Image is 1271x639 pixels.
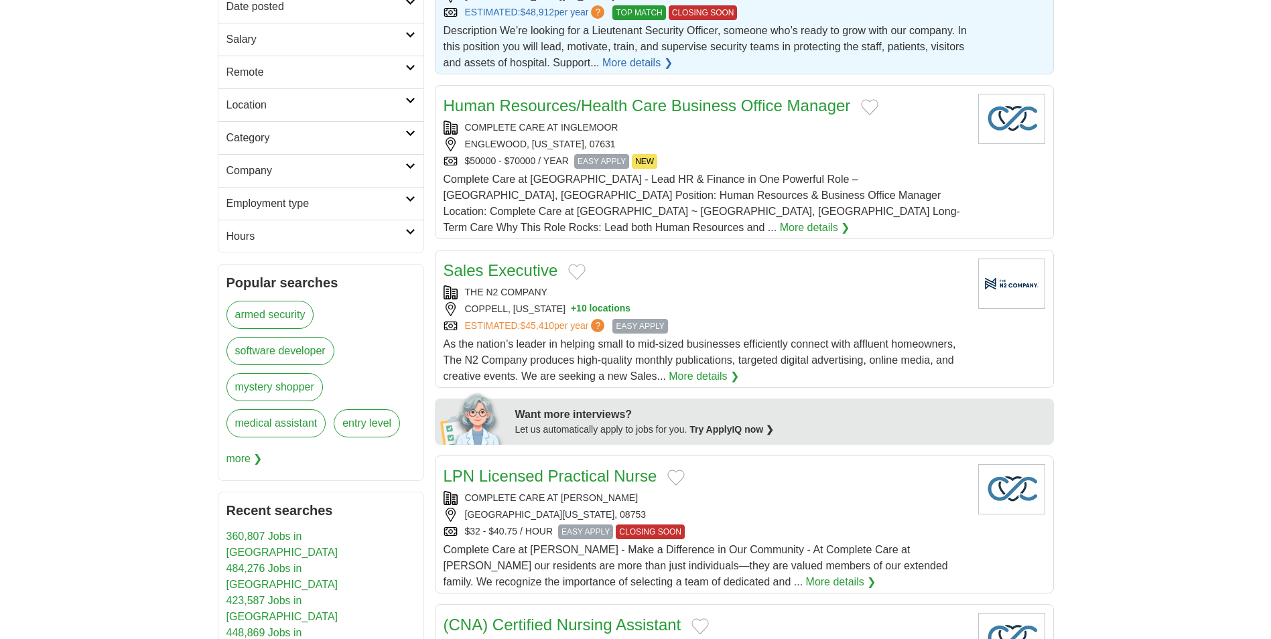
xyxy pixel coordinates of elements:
[591,319,604,332] span: ?
[978,94,1045,144] img: Company logo
[226,64,405,80] h2: Remote
[669,368,739,384] a: More details ❯
[612,5,665,20] span: TOP MATCH
[444,544,948,587] span: Complete Care at [PERSON_NAME] - Make a Difference in Our Community - At Complete Care at [PERSON...
[444,173,960,233] span: Complete Care at [GEOGRAPHIC_DATA] - Lead HR & Finance in One Powerful Role – [GEOGRAPHIC_DATA], ...
[612,319,667,334] span: EASY APPLY
[226,530,338,558] a: 360,807 Jobs in [GEOGRAPHIC_DATA]
[444,121,967,135] div: COMPLETE CARE AT INGLEMOOR
[226,130,405,146] h2: Category
[520,7,554,17] span: $48,912
[568,264,586,280] button: Add to favorite jobs
[444,96,851,115] a: Human Resources/Health Care Business Office Manager
[226,97,405,113] h2: Location
[440,391,505,445] img: apply-iq-scientist.png
[444,285,967,299] div: THE N2 COMPANY
[632,154,657,169] span: NEW
[444,154,967,169] div: $50000 - $70000 / YEAR
[218,23,423,56] a: Salary
[515,407,1046,423] div: Want more interviews?
[616,524,685,539] span: CLOSING SOON
[571,302,576,316] span: +
[444,302,967,316] div: COPPELL, [US_STATE]
[444,491,967,505] div: COMPLETE CARE AT [PERSON_NAME]
[689,424,774,435] a: Try ApplyIQ now ❯
[465,5,608,20] a: ESTIMATED:$48,912per year?
[444,616,681,634] a: (CNA) Certified Nursing Assistant
[444,524,967,539] div: $32 - $40.75 / HOUR
[806,574,876,590] a: More details ❯
[465,319,608,334] a: ESTIMATED:$45,410per year?
[520,320,554,331] span: $45,410
[226,163,405,179] h2: Company
[218,56,423,88] a: Remote
[218,220,423,253] a: Hours
[218,88,423,121] a: Location
[571,302,630,316] button: +10 locations
[226,595,338,622] a: 423,587 Jobs in [GEOGRAPHIC_DATA]
[444,508,967,522] div: [GEOGRAPHIC_DATA][US_STATE], 08753
[780,220,850,236] a: More details ❯
[226,228,405,244] h2: Hours
[226,196,405,212] h2: Employment type
[978,464,1045,514] img: Company logo
[226,301,314,329] a: armed security
[515,423,1046,437] div: Let us automatically apply to jobs for you.
[444,467,657,485] a: LPN Licensed Practical Nurse
[444,25,967,68] span: Description We’re looking for a Lieutenant Security Officer, someone who’s ready to grow with our...
[591,5,604,19] span: ?
[978,259,1045,309] img: Company logo
[226,337,334,365] a: software developer
[444,137,967,151] div: ENGLEWOOD, [US_STATE], 07631
[226,373,323,401] a: mystery shopper
[669,5,738,20] span: CLOSING SOON
[861,99,878,115] button: Add to favorite jobs
[218,154,423,187] a: Company
[444,338,956,382] span: As the nation’s leader in helping small to mid-sized businesses efficiently connect with affluent...
[334,409,400,437] a: entry level
[574,154,629,169] span: EASY APPLY
[226,445,263,472] span: more ❯
[444,261,558,279] a: Sales Executive
[226,500,415,520] h2: Recent searches
[218,121,423,154] a: Category
[226,409,326,437] a: medical assistant
[218,187,423,220] a: Employment type
[226,563,338,590] a: 484,276 Jobs in [GEOGRAPHIC_DATA]
[691,618,709,634] button: Add to favorite jobs
[602,55,673,71] a: More details ❯
[226,31,405,48] h2: Salary
[667,470,685,486] button: Add to favorite jobs
[226,273,415,293] h2: Popular searches
[558,524,613,539] span: EASY APPLY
